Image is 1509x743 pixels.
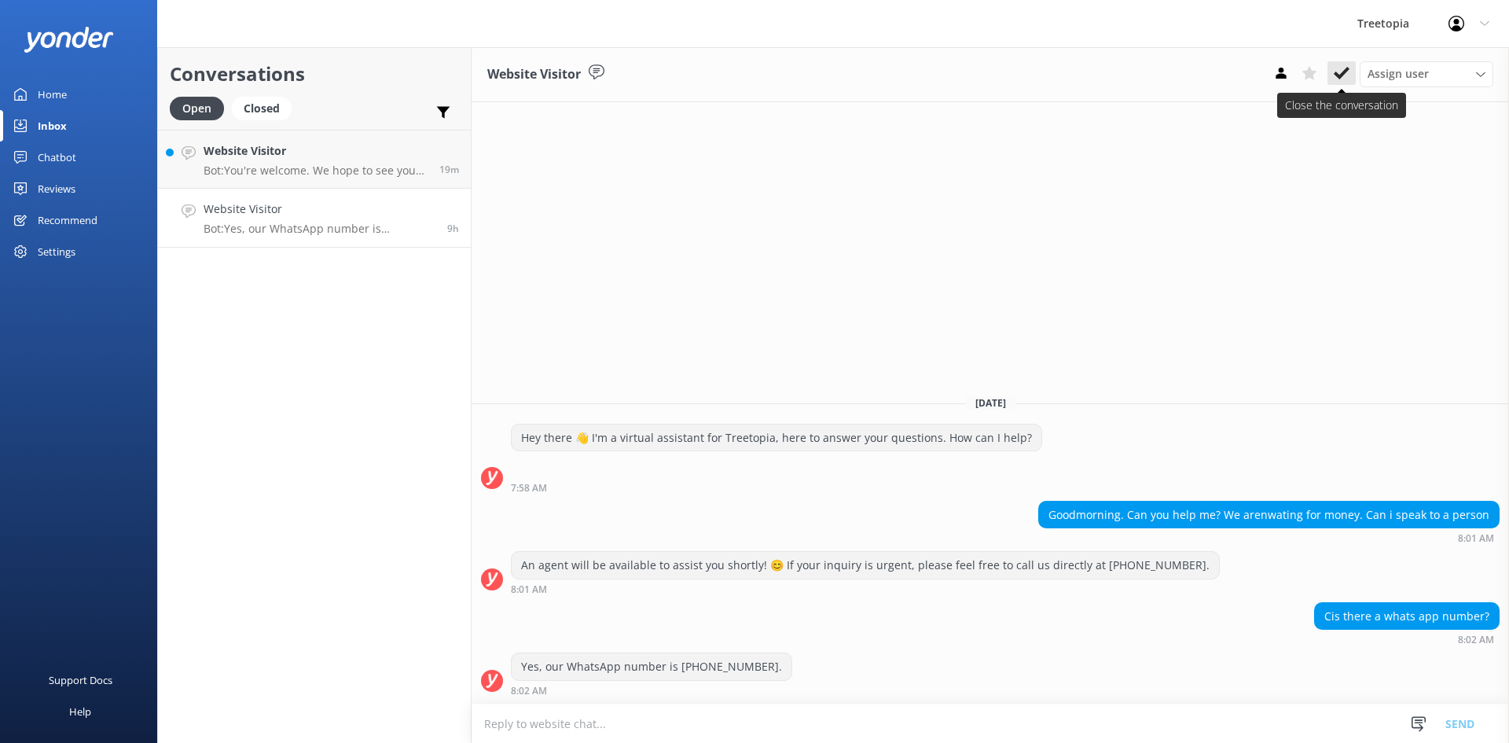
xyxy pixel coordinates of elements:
[38,79,67,110] div: Home
[170,59,459,89] h2: Conversations
[204,222,435,236] p: Bot: Yes, our WhatsApp number is [PHONE_NUMBER].
[511,484,547,493] strong: 7:58 AM
[170,97,224,120] div: Open
[38,142,76,173] div: Chatbot
[1314,634,1500,645] div: Sep 07 2025 08:02am (UTC -06:00) America/Mexico_City
[38,236,75,267] div: Settings
[439,163,459,176] span: Sep 07 2025 05:42pm (UTC -06:00) America/Mexico_City
[204,164,428,178] p: Bot: You're welcome. We hope to see you at [GEOGRAPHIC_DATA] soon!
[1458,534,1494,543] strong: 8:01 AM
[49,664,112,696] div: Support Docs
[512,552,1219,579] div: An agent will be available to assist you shortly! 😊 If your inquiry is urgent, please feel free t...
[158,130,471,189] a: Website VisitorBot:You're welcome. We hope to see you at [GEOGRAPHIC_DATA] soon!19m
[69,696,91,727] div: Help
[1039,502,1499,528] div: Goodmorning. Can you help me? We arenwating for money. Can i speak to a person
[511,685,792,696] div: Sep 07 2025 08:02am (UTC -06:00) America/Mexico_City
[1360,61,1493,86] div: Assign User
[38,204,97,236] div: Recommend
[447,222,459,235] span: Sep 07 2025 08:02am (UTC -06:00) America/Mexico_City
[1458,635,1494,645] strong: 8:02 AM
[232,97,292,120] div: Closed
[170,99,232,116] a: Open
[511,585,547,594] strong: 8:01 AM
[24,27,114,53] img: yonder-white-logo.png
[204,200,435,218] h4: Website Visitor
[1368,65,1429,83] span: Assign user
[512,653,791,680] div: Yes, our WhatsApp number is [PHONE_NUMBER].
[966,396,1015,410] span: [DATE]
[204,142,428,160] h4: Website Visitor
[232,99,299,116] a: Closed
[511,686,547,696] strong: 8:02 AM
[512,425,1041,451] div: Hey there 👋 I'm a virtual assistant for Treetopia, here to answer your questions. How can I help?
[1315,603,1499,630] div: Cis there a whats app number?
[511,482,1042,493] div: Sep 07 2025 07:58am (UTC -06:00) America/Mexico_City
[38,173,75,204] div: Reviews
[1038,532,1500,543] div: Sep 07 2025 08:01am (UTC -06:00) America/Mexico_City
[511,583,1220,594] div: Sep 07 2025 08:01am (UTC -06:00) America/Mexico_City
[487,64,581,85] h3: Website Visitor
[158,189,471,248] a: Website VisitorBot:Yes, our WhatsApp number is [PHONE_NUMBER].9h
[38,110,67,142] div: Inbox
